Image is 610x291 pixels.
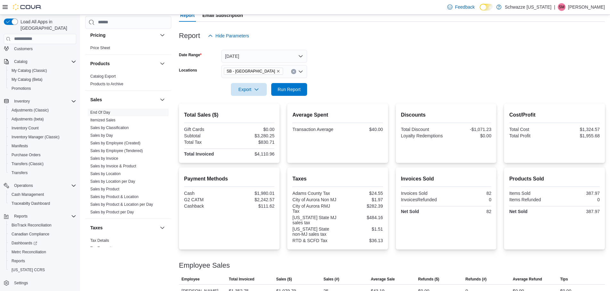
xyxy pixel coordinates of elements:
[90,74,116,79] a: Catalog Export
[90,164,136,168] a: Sales by Invoice & Product
[6,159,79,168] button: Transfers (Classic)
[90,149,143,153] a: Sales by Employee (Tendered)
[12,86,31,91] span: Promotions
[447,209,491,214] div: 82
[184,111,275,119] h2: Total Sales ($)
[12,143,28,149] span: Manifests
[90,46,110,50] a: Price Sheet
[509,133,553,138] div: Total Profit
[85,109,171,218] div: Sales
[90,96,102,103] h3: Sales
[9,142,30,150] a: Manifests
[6,106,79,115] button: Adjustments (Classic)
[445,1,477,13] a: Feedback
[509,209,527,214] strong: Net Sold
[12,170,28,175] span: Transfers
[9,221,54,229] a: BioTrack Reconciliation
[292,238,336,243] div: RTD & SCFD Tax
[12,267,45,272] span: [US_STATE] CCRS
[339,191,383,196] div: $24.55
[14,59,27,64] span: Catalog
[184,127,228,132] div: Gift Cards
[509,175,600,183] h2: Products Sold
[90,118,116,123] span: Itemized Sales
[9,133,62,141] a: Inventory Manager (Classic)
[9,76,76,83] span: My Catalog (Beta)
[90,32,157,38] button: Pricing
[9,169,30,177] a: Transfers
[12,58,76,65] span: Catalog
[6,150,79,159] button: Purchase Orders
[371,277,395,282] span: Average Sale
[9,239,76,247] span: Dashboards
[90,202,153,207] a: Sales by Product & Location per Day
[556,197,600,202] div: 0
[90,238,109,243] span: Tax Details
[184,191,228,196] div: Cash
[9,67,76,74] span: My Catalog (Classic)
[90,60,110,67] h3: Products
[90,195,139,199] a: Sales by Product & Location
[85,73,171,90] div: Products
[9,266,47,274] a: [US_STATE] CCRS
[9,248,49,256] a: Metrc Reconciliation
[9,115,76,123] span: Adjustments (beta)
[90,96,157,103] button: Sales
[90,238,109,243] a: Tax Details
[184,151,214,157] strong: Total Invoiced
[12,161,44,166] span: Transfers (Classic)
[12,134,60,140] span: Inventory Manager (Classic)
[401,209,419,214] strong: Net Sold
[90,179,135,184] a: Sales by Location per Day
[179,32,200,40] h3: Report
[9,85,76,92] span: Promotions
[202,9,243,22] span: Email Subscription
[184,175,275,183] h2: Payment Methods
[323,277,339,282] span: Sales (#)
[12,192,44,197] span: Cash Management
[90,110,110,115] span: End Of Day
[6,168,79,177] button: Transfers
[231,140,274,145] div: $830.71
[292,197,336,202] div: City of Aurora Non MJ
[12,126,39,131] span: Inventory Count
[12,223,52,228] span: BioTrack Reconciliation
[231,127,274,132] div: $0.00
[12,108,49,113] span: Adjustments (Classic)
[401,111,492,119] h2: Discounts
[292,203,336,214] div: City of Aurora RMJ Tax
[90,225,103,231] h3: Taxes
[90,133,113,138] span: Sales by Day
[90,172,121,176] a: Sales by Location
[339,127,383,132] div: $40.00
[9,106,51,114] a: Adjustments (Classic)
[6,115,79,124] button: Adjustments (beta)
[231,203,274,209] div: $111.62
[90,156,118,161] a: Sales by Invoice
[6,75,79,84] button: My Catalog (Beta)
[1,212,79,221] button: Reports
[12,117,44,122] span: Adjustments (beta)
[509,111,600,119] h2: Cost/Profit
[180,9,195,22] span: Report
[9,133,76,141] span: Inventory Manager (Classic)
[401,197,445,202] div: InvoicesRefunded
[276,69,280,73] button: Remove SB - Aurora from selection in this group
[90,194,139,199] span: Sales by Product & Location
[14,280,28,286] span: Settings
[6,199,79,208] button: Traceabilty Dashboard
[509,197,553,202] div: Items Refunded
[339,197,383,202] div: $1.97
[9,266,76,274] span: Washington CCRS
[9,124,41,132] a: Inventory Count
[90,60,157,67] button: Products
[90,187,119,192] span: Sales by Product
[159,224,166,232] button: Taxes
[90,171,121,176] span: Sales by Location
[6,248,79,257] button: Metrc Reconciliation
[182,277,200,282] span: Employee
